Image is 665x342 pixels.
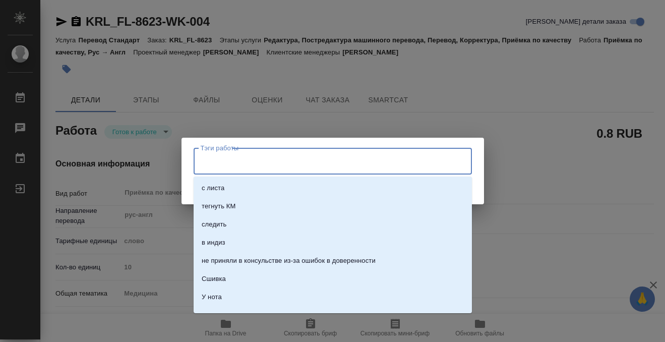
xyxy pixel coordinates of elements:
p: У нота [202,292,222,302]
p: сшивка [202,310,224,320]
p: в индиз [202,238,225,248]
p: с листа [202,183,224,193]
p: Сшивка [202,274,226,284]
p: не приняли в консульстве из-за ошибок в доверенности [202,256,376,266]
p: следить [202,219,226,230]
p: тегнуть КМ [202,201,235,211]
